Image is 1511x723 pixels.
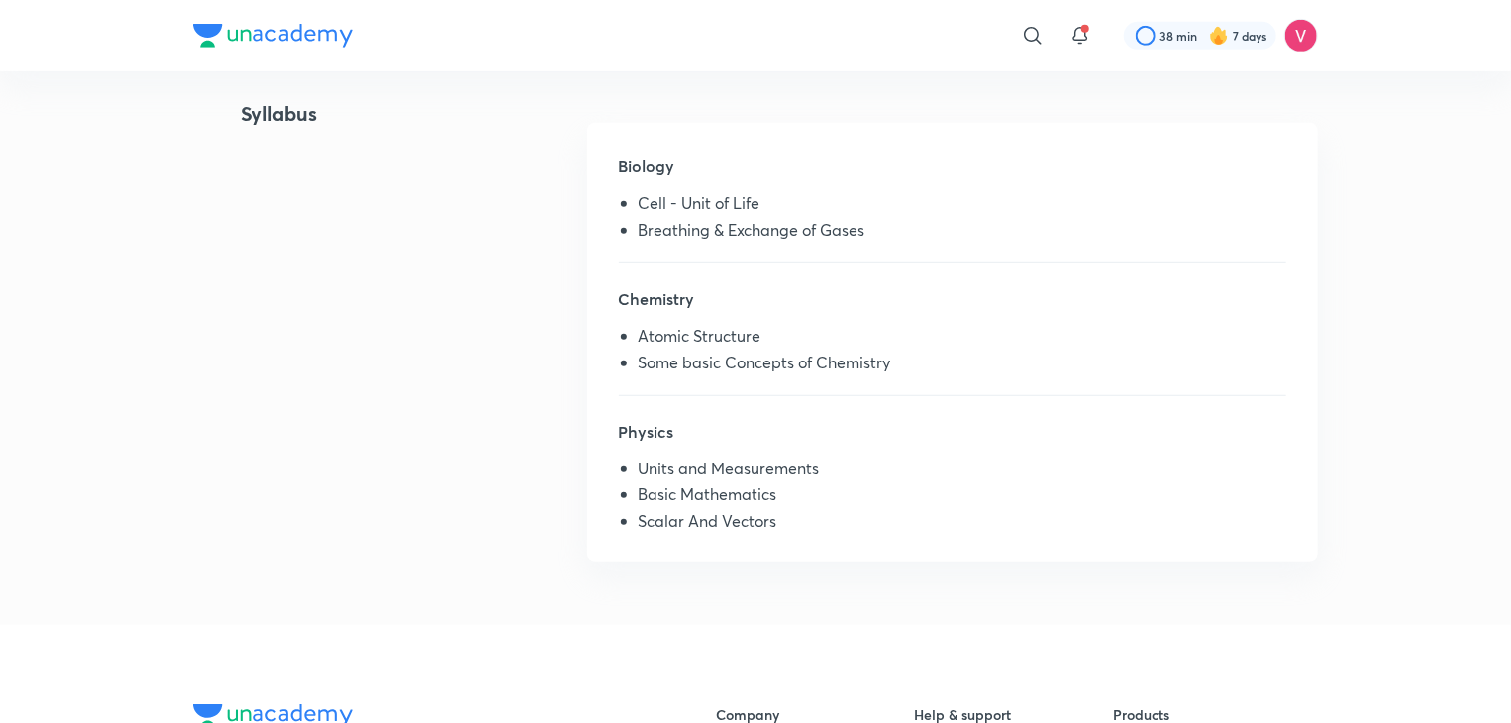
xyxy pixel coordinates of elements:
[639,354,1286,379] li: Some basic Concepts of Chemistry
[639,327,1286,353] li: Atomic Structure
[193,99,317,585] h4: Syllabus
[639,512,1286,538] li: Scalar And Vectors
[639,485,1286,511] li: Basic Mathematics
[639,221,1286,247] li: Breathing & Exchange of Gases
[619,420,1286,460] h5: Physics
[193,24,353,48] img: Company Logo
[639,194,1286,220] li: Cell - Unit of Life
[1209,26,1229,46] img: streak
[619,287,1286,327] h5: Chemistry
[1284,19,1318,52] img: Vishwa Desai
[619,155,1286,194] h5: Biology
[639,460,1286,485] li: Units and Measurements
